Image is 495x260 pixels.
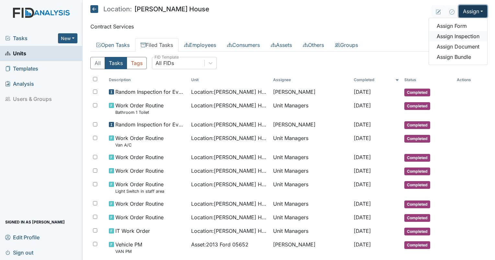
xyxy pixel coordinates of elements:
[354,168,371,174] span: [DATE]
[115,134,164,148] span: Work Order Routine Van A/C
[115,121,186,128] span: Random Inspection for Evening
[354,228,371,234] span: [DATE]
[271,132,351,151] td: Unit Managers
[5,247,33,257] span: Sign out
[329,38,363,52] a: Groups
[5,34,58,42] a: Tasks
[135,38,178,52] a: Filed Tasks
[191,241,248,248] span: Asset : 2013 Ford 05652
[404,241,430,249] span: Completed
[454,74,487,85] th: Actions
[115,213,164,221] span: Work Order Routine
[93,77,97,81] input: Toggle All Rows Selected
[404,154,430,162] span: Completed
[404,228,430,235] span: Completed
[404,214,430,222] span: Completed
[115,248,142,255] small: VAN PM
[429,21,487,31] a: Assign Form
[351,74,402,85] th: Toggle SortBy
[115,88,186,96] span: Random Inspection for Evening
[90,5,209,13] h5: [PERSON_NAME] House
[115,227,150,235] span: IT Work Order
[404,135,430,143] span: Completed
[271,178,351,197] td: Unit Managers
[5,64,38,74] span: Templates
[90,23,487,30] p: Contract Services
[297,38,329,52] a: Others
[115,102,164,115] span: Work Order Routine Bathroom 1 Toilet
[271,211,351,224] td: Unit Managers
[354,135,371,141] span: [DATE]
[354,200,371,207] span: [DATE]
[189,74,271,85] th: Toggle SortBy
[271,224,351,238] td: Unit Managers
[191,153,268,161] span: Location : [PERSON_NAME] House
[115,180,164,194] span: Work Order Routine Light Switch in staff area
[5,49,26,59] span: Units
[191,167,268,175] span: Location : [PERSON_NAME] House
[354,241,371,248] span: [DATE]
[459,5,487,17] button: Assign
[354,154,371,160] span: [DATE]
[271,118,351,132] td: [PERSON_NAME]
[90,57,147,69] div: Type filter
[404,89,430,96] span: Completed
[127,57,147,69] button: Tags
[115,188,164,194] small: Light Switch in staff area
[155,59,174,67] div: All FIDs
[429,52,487,62] a: Assign Bundle
[115,241,142,255] span: Vehicle PM VAN PM
[5,79,34,89] span: Analysis
[271,197,351,211] td: Unit Managers
[271,164,351,178] td: Unit Managers
[354,121,371,128] span: [DATE]
[271,74,351,85] th: Assignee
[115,200,164,208] span: Work Order Routine
[271,99,351,118] td: Unit Managers
[354,181,371,188] span: [DATE]
[115,109,164,115] small: Bathroom 1 Toilet
[106,74,189,85] th: Toggle SortBy
[5,232,40,242] span: Edit Profile
[404,168,430,175] span: Completed
[404,200,430,208] span: Completed
[191,88,268,96] span: Location : [PERSON_NAME] House
[402,74,454,85] th: Toggle SortBy
[115,153,164,161] span: Work Order Routine
[191,121,268,128] span: Location : [PERSON_NAME] House
[429,41,487,52] a: Assign Document
[354,89,371,95] span: [DATE]
[271,85,351,99] td: [PERSON_NAME]
[5,217,65,227] span: Signed in as [PERSON_NAME]
[354,214,371,221] span: [DATE]
[90,38,135,52] a: Open Tasks
[191,227,268,235] span: Location : [PERSON_NAME] House
[191,180,268,188] span: Location : [PERSON_NAME] House
[191,102,268,109] span: Location : [PERSON_NAME] House
[191,213,268,221] span: Location : [PERSON_NAME] House
[115,142,164,148] small: Van A/C
[178,38,222,52] a: Employees
[265,38,297,52] a: Assets
[271,151,351,164] td: Unit Managers
[103,6,132,12] span: Location:
[191,200,268,208] span: Location : [PERSON_NAME] House
[404,121,430,129] span: Completed
[354,102,371,109] span: [DATE]
[404,102,430,110] span: Completed
[90,57,105,69] button: All
[105,57,127,69] button: Tasks
[58,33,77,43] button: New
[404,181,430,189] span: Completed
[115,167,164,175] span: Work Order Routine
[429,31,487,41] a: Assign Inspection
[271,238,351,257] td: [PERSON_NAME]
[222,38,265,52] a: Consumers
[191,134,268,142] span: Location : [PERSON_NAME] House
